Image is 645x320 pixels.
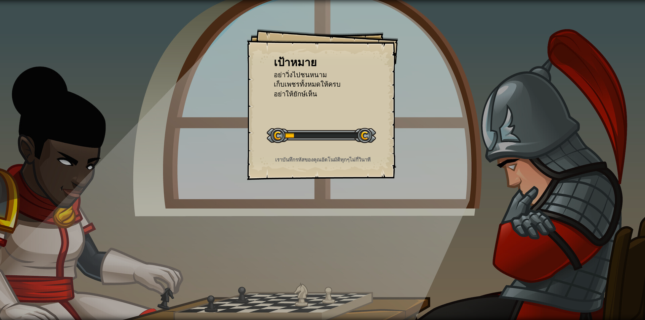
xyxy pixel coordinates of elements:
p: เราบันทึกรหัสของคุณอัตโนมัติทุกๆไม่กี่วินาที [255,156,390,163]
span: อย่าให้ยักษ์เห็น [274,89,317,98]
li: เก็บเพชรทั้งหมดให้ครบ [265,80,370,89]
div: เป้าหมาย [274,55,371,70]
span: เก็บเพชรทั้งหมดให้ครบ [274,80,341,89]
span: อย่าวิ่งไปชนหนาม [274,70,327,79]
li: อย่าวิ่งไปชนหนาม [265,70,370,80]
li: อย่าให้ยักษ์เห็น [265,89,370,99]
